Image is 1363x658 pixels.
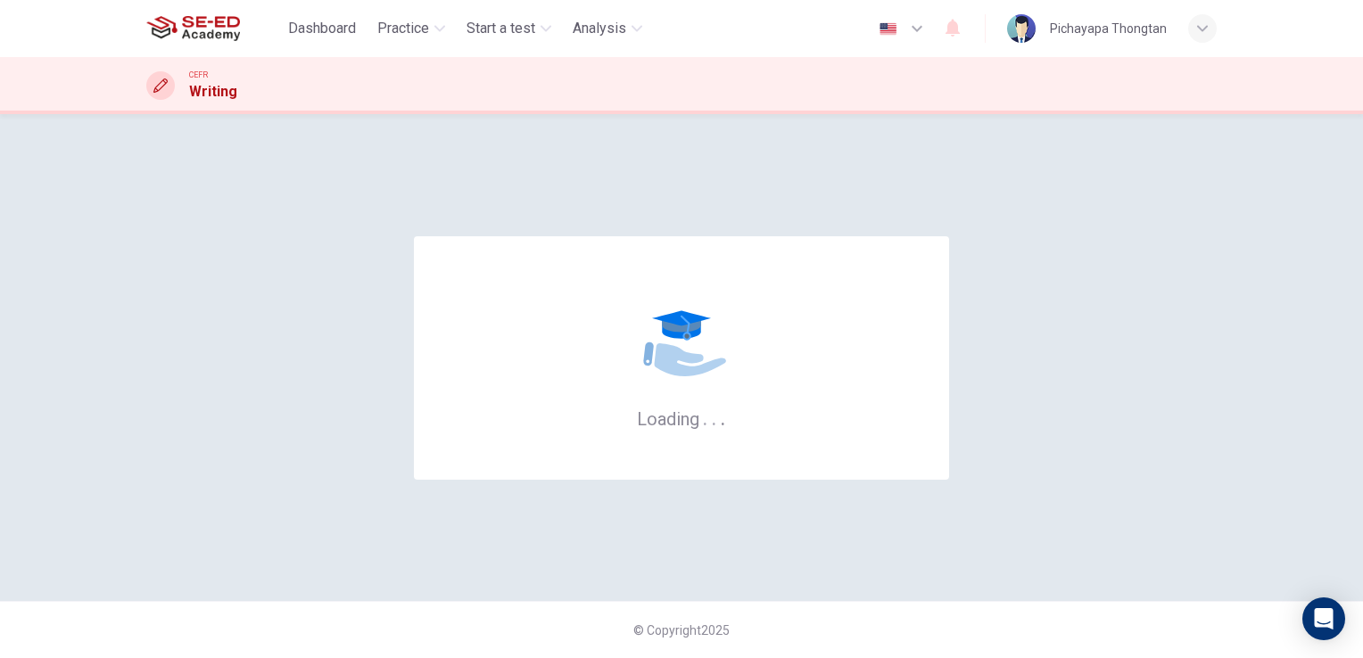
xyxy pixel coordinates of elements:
[370,12,452,45] button: Practice
[1050,18,1167,39] div: Pichayapa Thongtan
[566,12,649,45] button: Analysis
[281,12,363,45] button: Dashboard
[146,11,240,46] img: SE-ED Academy logo
[459,12,558,45] button: Start a test
[189,81,237,103] h1: Writing
[1302,597,1345,640] div: Open Intercom Messenger
[189,69,208,81] span: CEFR
[467,18,535,39] span: Start a test
[720,402,726,432] h6: .
[637,407,726,430] h6: Loading
[573,18,626,39] span: Analysis
[288,18,356,39] span: Dashboard
[377,18,429,39] span: Practice
[711,402,717,432] h6: .
[877,22,899,36] img: en
[702,402,708,432] h6: .
[633,623,730,637] span: © Copyright 2025
[146,11,281,46] a: SE-ED Academy logo
[1007,14,1036,43] img: Profile picture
